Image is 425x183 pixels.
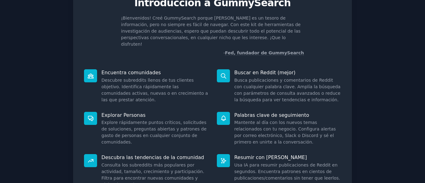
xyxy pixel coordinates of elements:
font: Descubre subreddits llenos de tus clientes objetivo. Identifica rápidamente las comunidades activ... [101,78,208,102]
font: Encuentra comunidades [101,70,161,75]
font: Descubra las tendencias de la comunidad [101,154,204,160]
font: Explorar Personas [101,112,146,118]
font: Resumir con [PERSON_NAME] [234,154,307,160]
font: Buscar en Reddit (mejor) [234,70,296,75]
font: Usa IA para resumir publicaciones de Reddit en segundos. Encuentra patrones en cientos de publica... [234,162,340,181]
font: ¡Bienvenidos! Creé GummySearch porque [PERSON_NAME] es un tesoro de información, pero no siempre ... [121,16,301,47]
a: Fed, fundador de GummySearch [225,50,304,56]
font: Fed, fundador de GummySearch [225,50,304,55]
font: - [223,50,225,55]
font: Mantente al día con los nuevos temas relacionados con tu negocio. Configura alertas por correo el... [234,120,336,144]
font: Busca publicaciones y comentarios de Reddit con cualquier palabra clave. Amplía la búsqueda con p... [234,78,340,102]
font: Palabras clave de seguimiento [234,112,309,118]
font: Explore rápidamente puntos críticos, solicitudes de soluciones, preguntas abiertas y patrones de ... [101,120,207,144]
